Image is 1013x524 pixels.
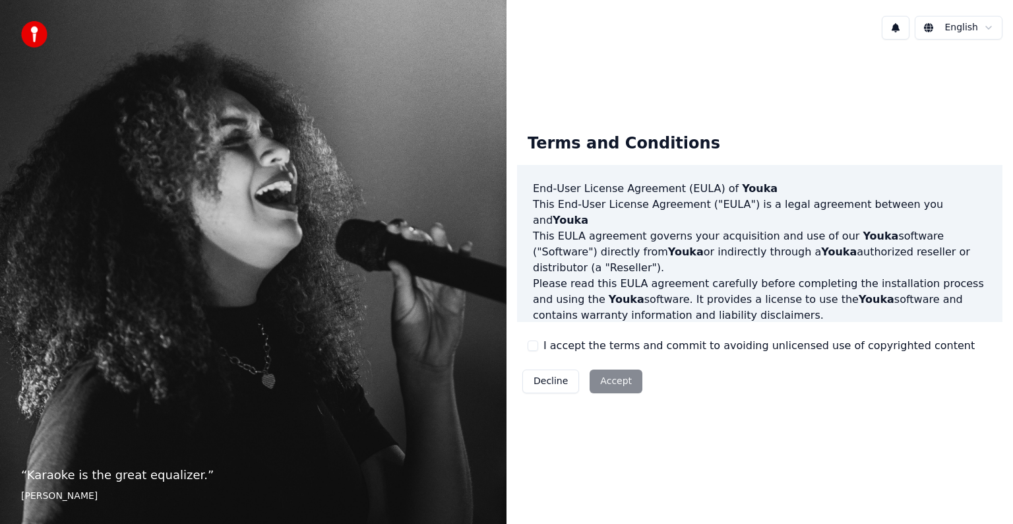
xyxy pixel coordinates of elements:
span: Youka [821,246,857,258]
span: Youka [609,293,644,306]
span: Youka [859,293,894,306]
span: Youka [553,214,588,226]
p: This End-User License Agreement ("EULA") is a legal agreement between you and [533,197,987,228]
p: “ Karaoke is the great equalizer. ” [21,466,485,484]
p: Please read this EULA agreement carefully before completing the installation process and using th... [533,276,987,323]
span: Youka [742,182,778,195]
p: This EULA agreement governs your acquisition and use of our software ("Software") directly from o... [533,228,987,276]
span: Youka [863,230,898,242]
label: I accept the terms and commit to avoiding unlicensed use of copyrighted content [543,338,975,354]
footer: [PERSON_NAME] [21,490,485,503]
button: Decline [522,370,579,393]
span: Youka [668,246,704,258]
div: Terms and Conditions [517,123,731,165]
img: youka [21,21,47,48]
h3: End-User License Agreement (EULA) of [533,181,987,197]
